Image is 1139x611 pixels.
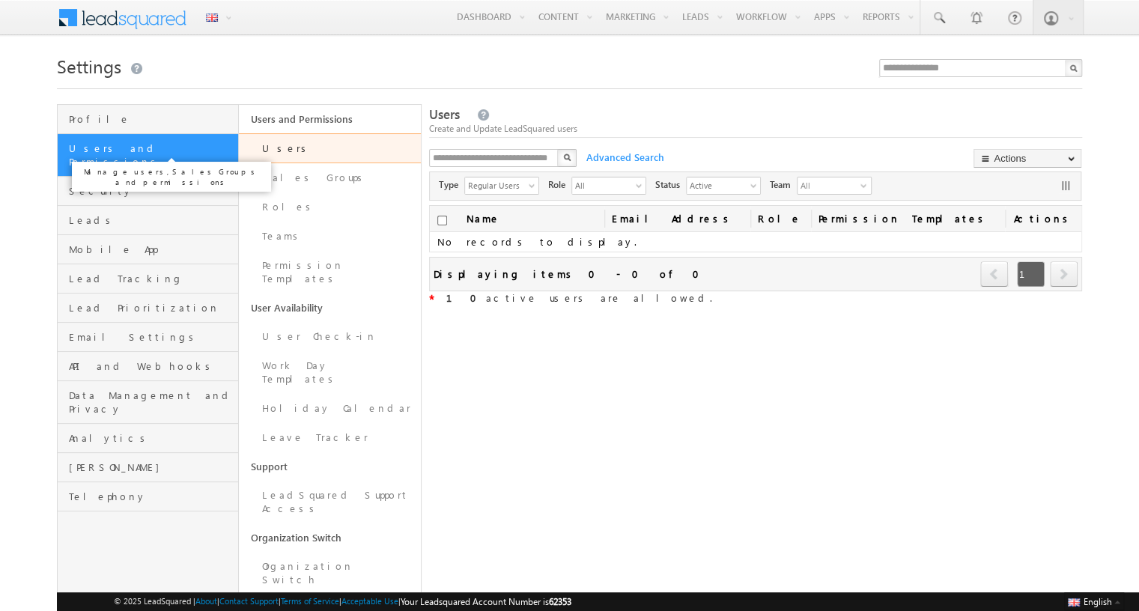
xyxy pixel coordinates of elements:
span: English [1084,596,1112,607]
a: LeadSquared Support Access [239,481,420,523]
a: Users and Permissions [58,134,238,177]
a: Acceptable Use [341,596,398,606]
span: Users and Permissions [69,142,234,168]
a: Organization Switch [239,523,420,552]
span: Type [439,178,464,192]
a: Leave Tracker [239,423,420,452]
span: Profile [69,112,234,126]
span: select [750,181,762,189]
button: Actions [974,149,1081,168]
span: Actions [1005,206,1081,231]
a: Users and Permissions [239,105,420,133]
a: [PERSON_NAME] [58,453,238,482]
a: User Check-in [239,322,420,351]
span: All [572,177,634,192]
a: Leads [58,206,238,235]
button: English [1064,592,1124,610]
a: User Availability [239,294,420,322]
span: Data Management and Privacy [69,389,234,416]
span: next [1050,261,1078,287]
a: Contact Support [219,596,279,606]
a: Profile [58,105,238,134]
span: 1 [1017,261,1045,287]
span: API and Webhooks [69,359,234,373]
a: prev [980,263,1009,287]
a: Mobile App [58,235,238,264]
a: Support [239,452,420,481]
a: Role [750,206,811,231]
p: Manage users, Sales Groups and permissions [78,166,265,187]
span: Status [655,178,686,192]
a: Users [239,133,420,163]
span: Regular Users [465,177,526,192]
span: Analytics [69,431,234,445]
a: Terms of Service [281,596,339,606]
span: Telephony [69,490,234,503]
a: Roles [239,192,420,222]
a: Teams [239,222,420,251]
a: API and Webhooks [58,352,238,381]
span: Mobile App [69,243,234,256]
a: Lead Tracking [58,264,238,294]
a: Name [459,206,508,231]
span: Team [770,178,797,192]
span: [PERSON_NAME] [69,460,234,474]
a: Data Management and Privacy [58,381,238,424]
div: Displaying items 0 - 0 of 0 [434,265,708,282]
span: Permission Templates [811,206,1005,231]
a: Permission Templates [239,251,420,294]
span: Active [687,177,748,192]
span: Leads [69,213,234,227]
a: Email Settings [58,323,238,352]
a: next [1050,263,1078,287]
a: Lead Prioritization [58,294,238,323]
span: Settings [57,54,121,78]
td: No records to display. [430,232,1081,252]
span: 62353 [549,596,571,607]
a: About [195,596,217,606]
span: Lead Prioritization [69,301,234,314]
span: select [636,181,648,189]
div: Create and Update LeadSquared users [429,122,1082,136]
a: Sales Groups [239,163,420,192]
a: Analytics [58,424,238,453]
span: prev [980,261,1008,287]
span: © 2025 LeadSquared | | | | | [114,595,571,609]
span: Lead Tracking [69,272,234,285]
strong: 10 [446,291,486,304]
span: Your Leadsquared Account Number is [401,596,571,607]
a: Organization Switch [239,552,420,595]
span: Role [548,178,571,192]
span: Email Settings [69,330,234,344]
a: Telephony [58,482,238,511]
a: Email Address [604,206,750,231]
img: Search [563,153,571,161]
a: Holiday Calendar [239,394,420,423]
span: Advanced Search [579,151,669,164]
a: Work Day Templates [239,351,420,394]
span: Users [429,106,460,123]
span: All [798,177,857,194]
span: active users are allowed. [434,291,712,304]
a: Security [58,177,238,206]
span: select [529,181,541,189]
